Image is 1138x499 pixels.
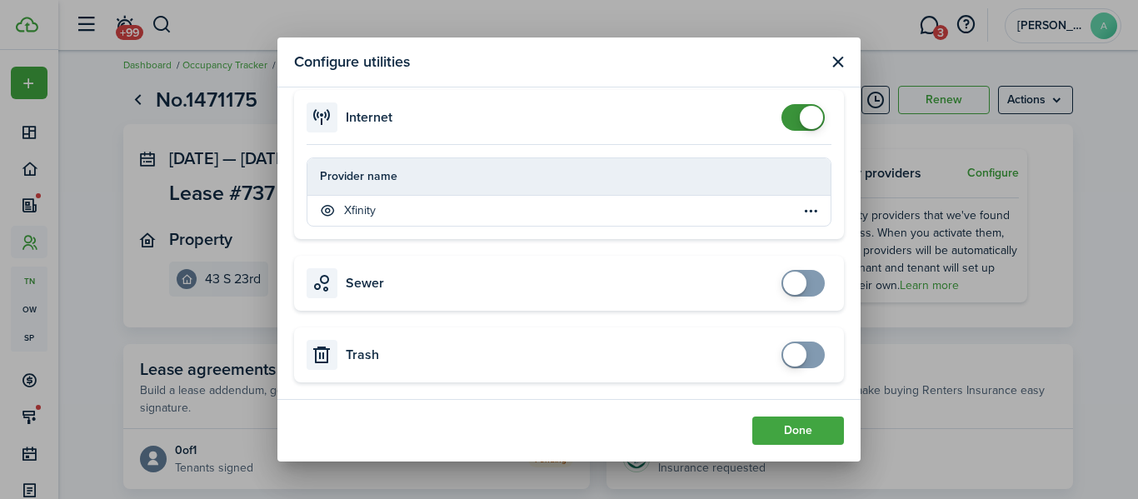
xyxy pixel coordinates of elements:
th: Provider name [307,167,801,185]
modal-title: Configure utilities [294,46,410,78]
button: Open menu [801,201,821,221]
h4: Internet [346,107,392,127]
h4: Sewer [346,273,384,293]
p: Xfinity [344,202,376,219]
button: Close modal [827,52,848,72]
h4: Trash [346,345,379,365]
button: Done [752,417,844,445]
